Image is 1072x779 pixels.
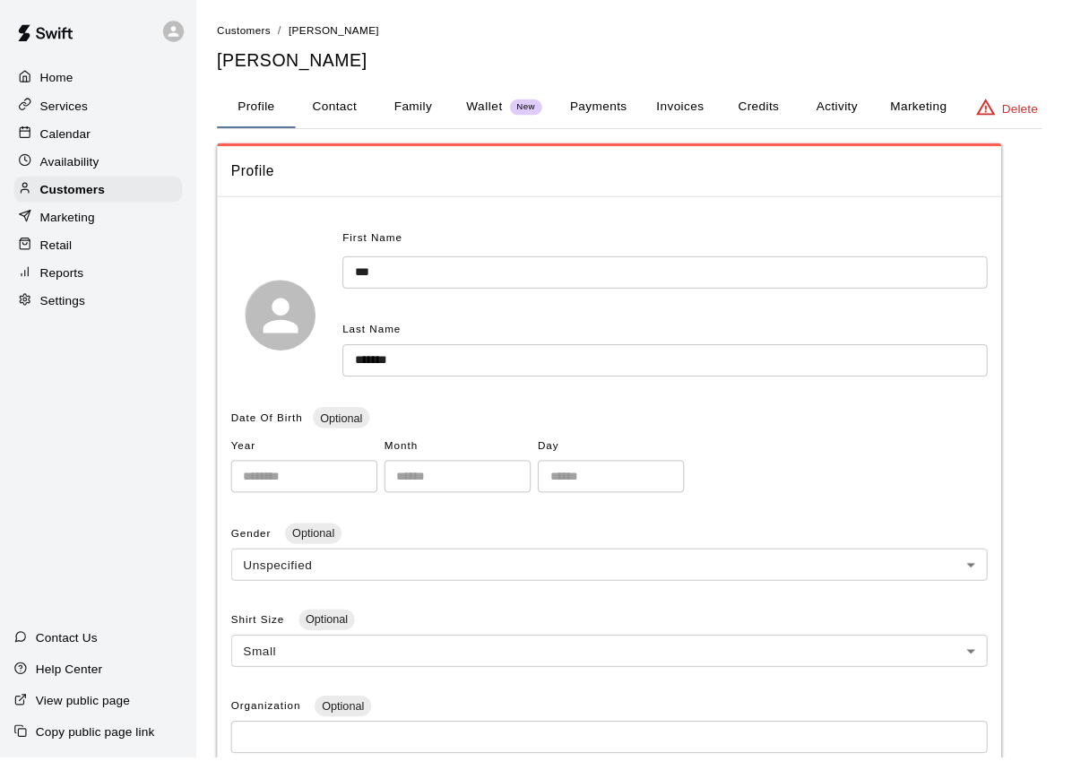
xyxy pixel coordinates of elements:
p: Copy public page link [37,743,159,761]
a: Settings [14,296,187,323]
li: / [286,22,290,40]
span: Month [395,445,546,473]
p: Help Center [37,679,105,697]
span: Year [238,445,388,473]
div: Small [238,653,1016,686]
span: First Name [352,231,414,260]
span: Optional [307,630,365,644]
a: Retail [14,238,187,265]
span: [PERSON_NAME] [297,25,390,38]
button: Marketing [901,89,988,132]
p: Reports [41,272,86,290]
p: Settings [41,300,88,318]
button: Payments [572,89,659,132]
a: Home [14,66,187,93]
span: Date Of Birth [238,423,311,436]
button: Contact [304,89,385,132]
a: Services [14,95,187,122]
p: Wallet [480,100,517,119]
p: Home [41,71,75,89]
span: Shirt Size [238,631,297,644]
span: Profile [238,165,1016,188]
p: Marketing [41,214,98,232]
span: Customers [223,25,279,38]
p: Customers [41,186,108,203]
a: Marketing [14,210,187,237]
p: View public page [37,711,134,729]
span: New [524,104,558,116]
a: Customers [14,181,187,208]
span: Optional [324,720,381,733]
a: Availability [14,152,187,179]
p: Availability [41,157,102,175]
p: Contact Us [37,646,100,664]
button: Family [385,89,465,132]
p: Services [41,100,91,117]
span: Day [553,445,704,473]
a: Calendar [14,124,187,151]
p: Calendar [41,128,93,146]
span: Gender [238,542,282,555]
a: Customers [223,23,279,38]
span: Optional [293,541,350,555]
p: Delete [1031,103,1068,121]
a: Reports [14,267,187,294]
button: Credits [739,89,820,132]
span: Last Name [352,333,412,345]
button: Activity [820,89,901,132]
button: Invoices [659,89,739,132]
p: Retail [41,243,74,261]
div: Unspecified [238,564,1016,597]
button: Profile [223,89,304,132]
span: Organization [238,720,313,732]
span: Optional [322,423,379,437]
